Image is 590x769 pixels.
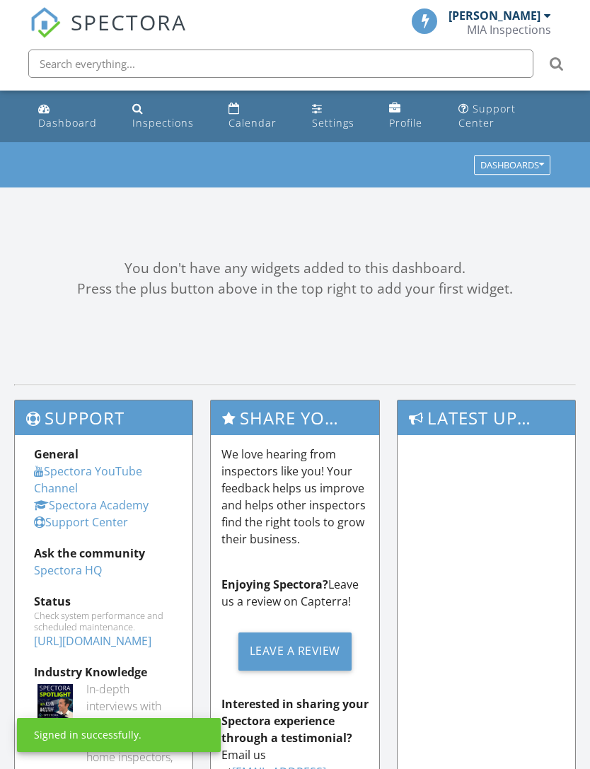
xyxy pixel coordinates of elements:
div: [PERSON_NAME] [449,8,540,23]
a: Spectora Academy [34,497,149,513]
a: Calendar [223,96,295,137]
div: Status [34,593,173,610]
a: Leave a Review [221,621,369,681]
div: Calendar [229,116,277,129]
strong: Interested in sharing your Spectora experience through a testimonial? [221,696,369,746]
span: SPECTORA [71,7,187,37]
div: MIA Inspections [467,23,551,37]
div: Dashboards [480,161,544,170]
a: [URL][DOMAIN_NAME] [34,633,151,649]
div: Industry Knowledge [34,664,173,681]
div: Support Center [458,102,516,129]
a: Support Center [453,96,557,137]
div: Dashboard [38,116,97,129]
div: Profile [389,116,422,129]
div: Press the plus button above in the top right to add your first widget. [14,279,576,299]
img: Spectoraspolightmain [37,684,73,719]
p: Leave us a review on Capterra! [221,576,369,610]
div: You don't have any widgets added to this dashboard. [14,258,576,279]
input: Search everything... [28,50,533,78]
a: Spectora HQ [34,562,102,578]
h3: Latest Updates [398,400,575,435]
a: Settings [306,96,372,137]
h3: Share Your Spectora Experience [211,400,380,435]
strong: Enjoying Spectora? [221,577,328,592]
a: Inspections [127,96,212,137]
div: Ask the community [34,545,173,562]
div: Leave a Review [238,632,352,671]
img: The Best Home Inspection Software - Spectora [30,7,61,38]
div: Settings [312,116,354,129]
a: Support Center [34,514,128,530]
button: Dashboards [474,156,550,175]
h3: Support [15,400,192,435]
p: We love hearing from inspectors like you! Your feedback helps us improve and helps other inspecto... [221,446,369,548]
div: Check system performance and scheduled maintenance. [34,610,173,632]
a: Spectora YouTube Channel [34,463,142,496]
a: Dashboard [33,96,115,137]
div: Inspections [132,116,194,129]
div: Signed in successfully. [34,728,141,742]
a: SPECTORA [30,19,187,49]
a: Profile [383,96,441,137]
strong: General [34,446,79,462]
